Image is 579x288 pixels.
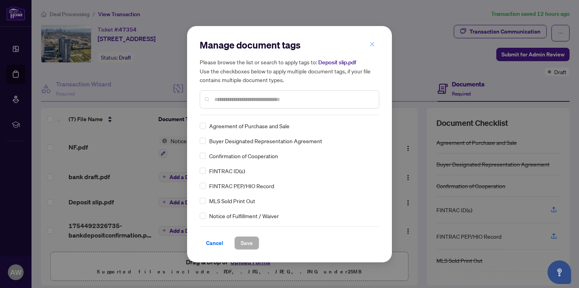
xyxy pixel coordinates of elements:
span: FINTRAC ID(s) [209,166,245,175]
span: Confirmation of Cooperation [209,151,278,160]
button: Open asap [547,260,571,284]
span: Buyer Designated Representation Agreement [209,137,322,145]
button: Save [234,236,259,250]
h5: Please browse the list or search to apply tags to: Use the checkboxes below to apply multiple doc... [200,58,379,84]
span: Cancel [206,237,223,249]
button: Cancel [200,236,230,250]
h2: Manage document tags [200,39,379,51]
span: FINTRAC PEP/HIO Record [209,181,274,190]
span: Agreement of Purchase and Sale [209,122,289,130]
span: close [369,41,375,47]
span: Notice of Fulfillment / Waiver [209,211,279,220]
span: Deposit slip.pdf [318,59,356,66]
span: MLS Sold Print Out [209,196,255,205]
